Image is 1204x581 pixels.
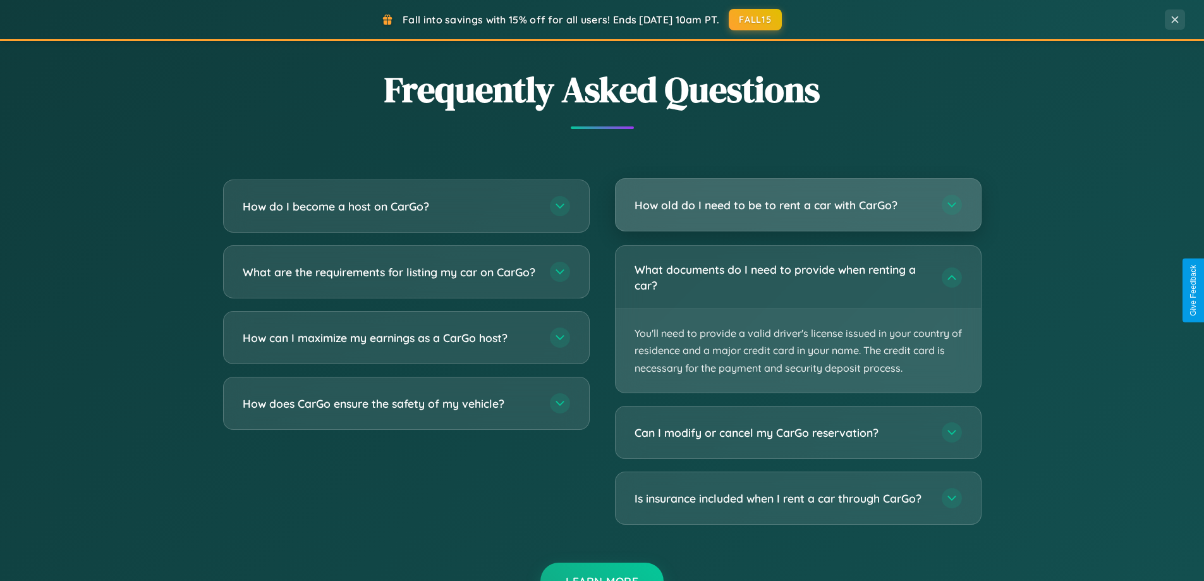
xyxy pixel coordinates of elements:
h3: What documents do I need to provide when renting a car? [635,262,929,293]
h3: How can I maximize my earnings as a CarGo host? [243,330,537,346]
h3: Can I modify or cancel my CarGo reservation? [635,425,929,441]
h2: Frequently Asked Questions [223,65,982,114]
p: You'll need to provide a valid driver's license issued in your country of residence and a major c... [616,309,981,393]
h3: What are the requirements for listing my car on CarGo? [243,264,537,280]
h3: How does CarGo ensure the safety of my vehicle? [243,396,537,412]
h3: Is insurance included when I rent a car through CarGo? [635,491,929,506]
div: Give Feedback [1189,265,1198,316]
h3: How old do I need to be to rent a car with CarGo? [635,197,929,213]
button: FALL15 [729,9,782,30]
h3: How do I become a host on CarGo? [243,199,537,214]
span: Fall into savings with 15% off for all users! Ends [DATE] 10am PT. [403,13,719,26]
